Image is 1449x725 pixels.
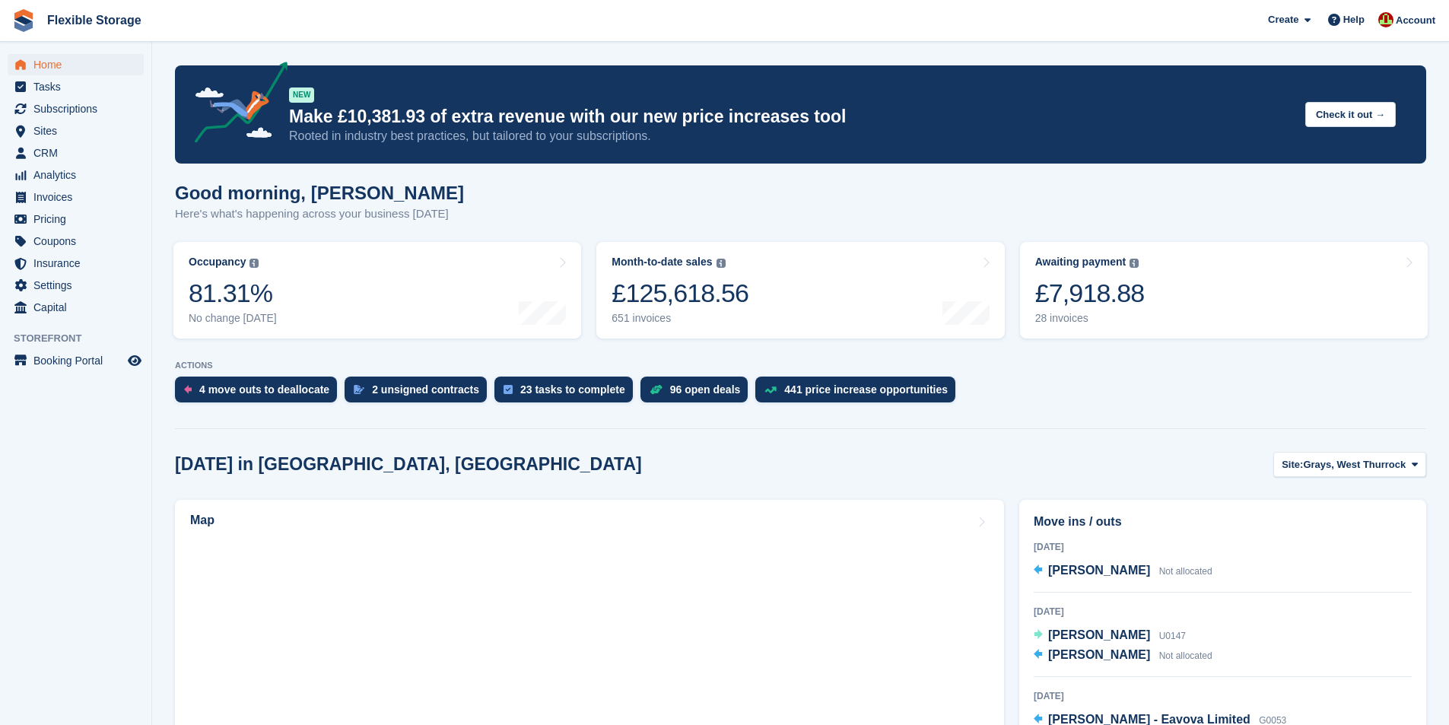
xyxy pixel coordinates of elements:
a: Month-to-date sales £125,618.56 651 invoices [596,242,1004,339]
div: Awaiting payment [1035,256,1126,269]
a: 441 price increase opportunities [755,377,963,410]
div: 23 tasks to complete [520,383,625,396]
span: [PERSON_NAME] [1048,628,1150,641]
a: [PERSON_NAME] U0147 [1034,626,1186,646]
div: Occupancy [189,256,246,269]
h1: Good morning, [PERSON_NAME] [175,183,464,203]
span: Storefront [14,331,151,346]
div: No change [DATE] [189,312,277,325]
a: menu [8,186,144,208]
div: [DATE] [1034,689,1412,703]
a: 2 unsigned contracts [345,377,494,410]
div: [DATE] [1034,540,1412,554]
div: £7,918.88 [1035,278,1145,309]
img: icon-info-grey-7440780725fd019a000dd9b08b2336e03edf1995a4989e88bcd33f0948082b44.svg [249,259,259,268]
span: Home [33,54,125,75]
img: price-adjustments-announcement-icon-8257ccfd72463d97f412b2fc003d46551f7dbcb40ab6d574587a9cd5c0d94... [182,62,288,148]
button: Check it out → [1305,102,1396,127]
a: menu [8,297,144,318]
span: Invoices [33,186,125,208]
span: Not allocated [1159,566,1212,577]
img: deal-1b604bf984904fb50ccaf53a9ad4b4a5d6e5aea283cecdc64d6e3604feb123c2.svg [650,384,663,395]
button: Site: Grays, West Thurrock [1273,452,1426,477]
p: Make £10,381.93 of extra revenue with our new price increases tool [289,106,1293,128]
span: Subscriptions [33,98,125,119]
a: menu [8,142,144,164]
img: icon-info-grey-7440780725fd019a000dd9b08b2336e03edf1995a4989e88bcd33f0948082b44.svg [1130,259,1139,268]
span: CRM [33,142,125,164]
a: menu [8,98,144,119]
span: Create [1268,12,1298,27]
span: Booking Portal [33,350,125,371]
a: menu [8,275,144,296]
span: Tasks [33,76,125,97]
img: contract_signature_icon-13c848040528278c33f63329250d36e43548de30e8caae1d1a13099fd9432cc5.svg [354,385,364,394]
div: [DATE] [1034,605,1412,618]
a: [PERSON_NAME] Not allocated [1034,561,1212,581]
span: Capital [33,297,125,318]
span: Grays, West Thurrock [1303,457,1406,472]
a: Preview store [126,351,144,370]
span: Not allocated [1159,650,1212,661]
p: Here's what's happening across your business [DATE] [175,205,464,223]
span: Analytics [33,164,125,186]
span: [PERSON_NAME] [1048,564,1150,577]
div: 441 price increase opportunities [784,383,948,396]
h2: Move ins / outs [1034,513,1412,531]
img: stora-icon-8386f47178a22dfd0bd8f6a31ec36ba5ce8667c1dd55bd0f319d3a0aa187defe.svg [12,9,35,32]
span: Help [1343,12,1365,27]
h2: [DATE] in [GEOGRAPHIC_DATA], [GEOGRAPHIC_DATA] [175,454,642,475]
h2: Map [190,514,214,527]
div: 28 invoices [1035,312,1145,325]
div: 4 move outs to deallocate [199,383,329,396]
a: menu [8,350,144,371]
a: menu [8,253,144,274]
div: Month-to-date sales [612,256,712,269]
div: 81.31% [189,278,277,309]
img: David Jones [1378,12,1393,27]
a: 96 open deals [640,377,756,410]
span: U0147 [1159,631,1186,641]
div: 651 invoices [612,312,748,325]
a: menu [8,208,144,230]
span: Site: [1282,457,1303,472]
a: [PERSON_NAME] Not allocated [1034,646,1212,666]
p: ACTIONS [175,361,1426,370]
span: Sites [33,120,125,142]
a: menu [8,231,144,252]
a: menu [8,120,144,142]
a: menu [8,54,144,75]
span: Account [1396,13,1435,28]
a: 23 tasks to complete [494,377,640,410]
div: NEW [289,87,314,103]
a: 4 move outs to deallocate [175,377,345,410]
p: Rooted in industry best practices, but tailored to your subscriptions. [289,128,1293,145]
span: Coupons [33,231,125,252]
img: task-75834270c22a3079a89374b754ae025e5fb1db73e45f91037f5363f120a921f8.svg [504,385,513,394]
span: Insurance [33,253,125,274]
div: 96 open deals [670,383,741,396]
img: price_increase_opportunities-93ffe204e8149a01c8c9dc8f82e8f89637d9d84a8eef4429ea346261dce0b2c0.svg [764,386,777,393]
a: menu [8,76,144,97]
img: move_outs_to_deallocate_icon-f764333ba52eb49d3ac5e1228854f67142a1ed5810a6f6cc68b1a99e826820c5.svg [184,385,192,394]
span: Settings [33,275,125,296]
a: menu [8,164,144,186]
img: icon-info-grey-7440780725fd019a000dd9b08b2336e03edf1995a4989e88bcd33f0948082b44.svg [717,259,726,268]
a: Awaiting payment £7,918.88 28 invoices [1020,242,1428,339]
div: 2 unsigned contracts [372,383,479,396]
div: £125,618.56 [612,278,748,309]
a: Flexible Storage [41,8,148,33]
span: [PERSON_NAME] [1048,648,1150,661]
a: Occupancy 81.31% No change [DATE] [173,242,581,339]
span: Pricing [33,208,125,230]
